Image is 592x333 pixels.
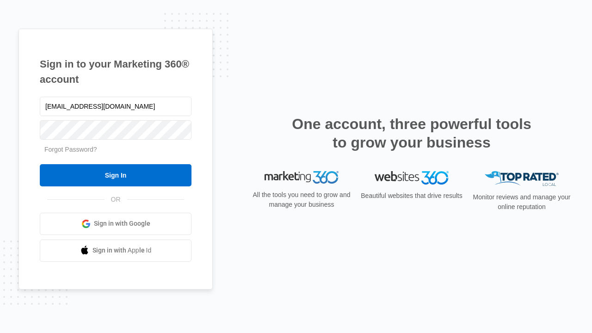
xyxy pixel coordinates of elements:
[40,56,191,87] h1: Sign in to your Marketing 360® account
[40,97,191,116] input: Email
[265,171,339,184] img: Marketing 360
[289,115,534,152] h2: One account, three powerful tools to grow your business
[470,192,573,212] p: Monitor reviews and manage your online reputation
[40,213,191,235] a: Sign in with Google
[105,195,127,204] span: OR
[360,191,463,201] p: Beautiful websites that drive results
[92,246,152,255] span: Sign in with Apple Id
[40,240,191,262] a: Sign in with Apple Id
[485,171,559,186] img: Top Rated Local
[40,164,191,186] input: Sign In
[375,171,449,185] img: Websites 360
[94,219,150,228] span: Sign in with Google
[44,146,97,153] a: Forgot Password?
[250,190,353,210] p: All the tools you need to grow and manage your business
